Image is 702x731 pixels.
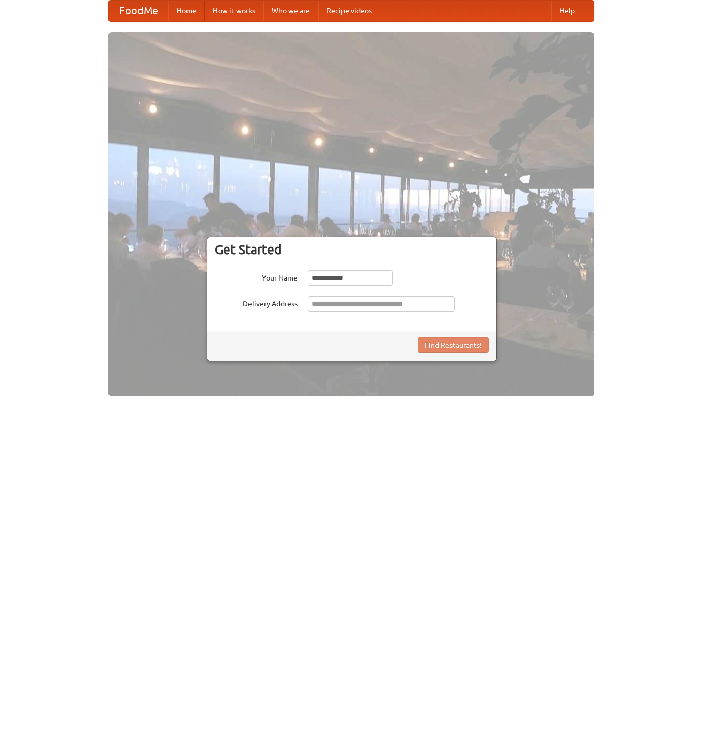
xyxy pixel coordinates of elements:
[215,296,298,309] label: Delivery Address
[205,1,263,21] a: How it works
[168,1,205,21] a: Home
[418,337,489,353] button: Find Restaurants!
[318,1,380,21] a: Recipe videos
[263,1,318,21] a: Who we are
[215,242,489,257] h3: Get Started
[109,1,168,21] a: FoodMe
[215,270,298,283] label: Your Name
[551,1,583,21] a: Help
